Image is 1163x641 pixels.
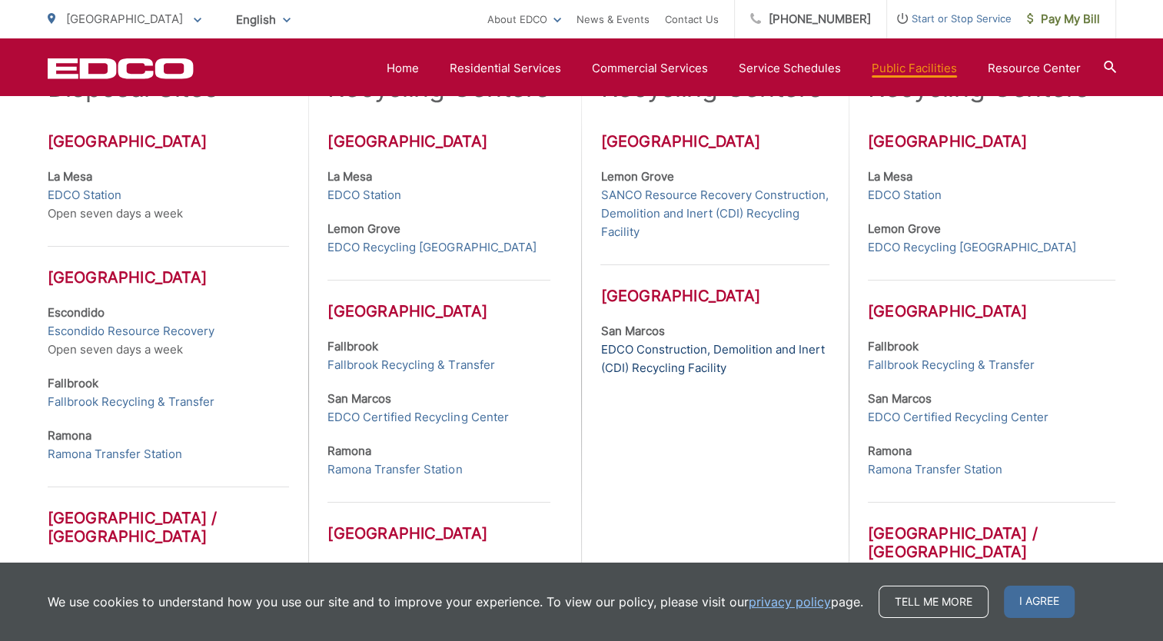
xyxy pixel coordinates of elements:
h3: [GEOGRAPHIC_DATA] [327,502,550,543]
strong: La Mesa [327,169,372,184]
h3: [GEOGRAPHIC_DATA] [600,132,829,151]
a: Fallbrook Recycling & Transfer [48,393,214,411]
a: EDCO Certified Recycling Center [868,408,1048,427]
h3: [GEOGRAPHIC_DATA] [48,246,290,287]
a: About EDCO [487,10,561,28]
strong: Escondido [48,305,105,320]
a: Resource Center [988,59,1081,78]
span: I agree [1004,586,1075,618]
a: EDCD logo. Return to the homepage. [48,58,194,79]
h3: [GEOGRAPHIC_DATA] / [GEOGRAPHIC_DATA] [48,487,290,546]
a: EDCO Construction, Demolition and Inert (CDI) Recycling Facility [600,340,829,377]
a: Public Facilities [872,59,957,78]
h3: [GEOGRAPHIC_DATA] [868,280,1115,320]
strong: Fallbrook [327,339,378,354]
p: Open seven days a week [48,304,290,359]
strong: Fallbrook [48,376,98,390]
a: EDCO Station [48,186,121,204]
a: Escondido Resource Recovery [48,322,214,340]
a: Tell me more [879,586,989,618]
h3: [GEOGRAPHIC_DATA] [600,264,829,305]
a: EDCO Recycling [GEOGRAPHIC_DATA] [327,238,536,257]
a: Ramona Transfer Station [48,445,182,463]
strong: Signal Hill [327,561,382,576]
p: Open seven days a week [48,168,290,223]
h3: [GEOGRAPHIC_DATA] / [GEOGRAPHIC_DATA] [868,502,1115,561]
p: We use cookies to understand how you use our site and to improve your experience. To view our pol... [48,593,863,611]
a: SANCO Resource Recovery Construction, Demolition and Inert (CDI) Recycling Facility [600,186,829,241]
a: Ramona Transfer Station [327,460,462,479]
a: Service Schedules [739,59,841,78]
h3: [GEOGRAPHIC_DATA] [327,132,550,151]
strong: San Marcos [868,391,932,406]
a: Contact Us [665,10,719,28]
strong: Ramona [868,443,912,458]
a: Residential Services [450,59,561,78]
strong: Ramona [327,443,371,458]
a: News & Events [577,10,650,28]
a: Home [387,59,419,78]
h3: [GEOGRAPHIC_DATA] [327,280,550,320]
a: EDCO Certified Recycling Center [327,408,508,427]
a: EDCO Station [868,186,942,204]
span: [GEOGRAPHIC_DATA] [66,12,183,26]
strong: San Marcos [600,324,664,338]
strong: La Mesa [868,169,912,184]
strong: San Marcos [327,391,391,406]
h3: [GEOGRAPHIC_DATA] [868,132,1115,151]
a: Commercial Services [592,59,708,78]
strong: Lemon Grove [868,221,941,236]
strong: Lemon Grove [327,221,400,236]
span: Pay My Bill [1027,10,1100,28]
a: privacy policy [749,593,831,611]
strong: La Mesa [48,169,92,184]
a: EDCO Recycling [GEOGRAPHIC_DATA] [868,238,1076,257]
strong: Ramona [48,428,91,443]
strong: Fallbrook [868,339,919,354]
a: Fallbrook Recycling & Transfer [868,356,1035,374]
a: Fallbrook Recycling & Transfer [327,356,494,374]
h3: [GEOGRAPHIC_DATA] [48,132,290,151]
span: English [224,6,302,33]
a: EDCO Station [327,186,401,204]
strong: Lemon Grove [600,169,673,184]
a: Ramona Transfer Station [868,460,1002,479]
